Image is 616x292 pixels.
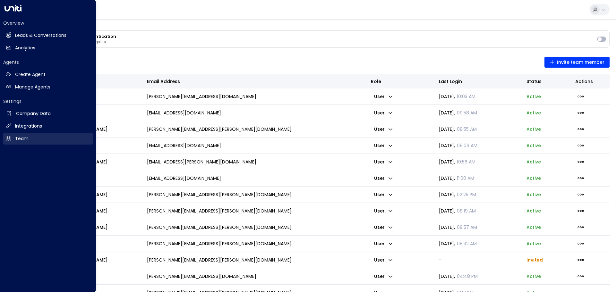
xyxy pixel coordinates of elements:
[147,224,292,230] p: [PERSON_NAME][EMAIL_ADDRESS][PERSON_NAME][DOMAIN_NAME]
[147,142,221,149] p: [EMAIL_ADDRESS][DOMAIN_NAME]
[147,240,292,247] p: [PERSON_NAME][EMAIL_ADDRESS][PERSON_NAME][DOMAIN_NAME]
[371,78,430,85] div: Role
[371,125,396,134] button: user
[457,175,474,181] span: 11:00 AM
[147,273,256,279] p: [PERSON_NAME][EMAIL_ADDRESS][DOMAIN_NAME]
[371,190,396,199] button: user
[457,159,475,165] span: 10:56 AM
[526,208,541,214] p: active
[526,257,543,263] span: Invited
[439,159,475,165] span: [DATE] ,
[526,175,541,181] p: active
[15,71,46,78] h2: Create Agent
[439,191,476,198] span: [DATE] ,
[371,141,396,150] button: user
[3,29,93,41] a: Leads & Conversations
[371,239,396,248] button: user
[371,174,396,183] button: user
[147,159,256,165] p: [EMAIL_ADDRESS][PERSON_NAME][DOMAIN_NAME]
[147,126,292,132] p: [PERSON_NAME][EMAIL_ADDRESS][PERSON_NAME][DOMAIN_NAME]
[3,42,93,54] a: Analytics
[147,257,292,263] p: [PERSON_NAME][EMAIL_ADDRESS][PERSON_NAME][DOMAIN_NAME]
[371,255,396,264] button: user
[457,142,477,149] span: 09:06 AM
[147,175,221,181] p: [EMAIL_ADDRESS][DOMAIN_NAME]
[15,45,35,51] h2: Analytics
[3,69,93,80] a: Create Agent
[147,110,221,116] p: [EMAIL_ADDRESS][DOMAIN_NAME]
[371,223,396,232] button: user
[439,224,477,230] span: [DATE] ,
[147,78,362,85] div: Email Address
[457,224,477,230] span: 09:57 AM
[15,84,50,90] h2: Manage Agents
[439,126,477,132] span: [DATE] ,
[526,93,541,100] p: active
[439,142,477,149] span: [DATE] ,
[439,240,477,247] span: [DATE] ,
[439,110,477,116] span: [DATE] ,
[147,208,292,214] p: [PERSON_NAME][EMAIL_ADDRESS][PERSON_NAME][DOMAIN_NAME]
[371,206,396,215] button: user
[457,273,478,279] span: 04:48 PM
[29,40,594,44] p: Require MFA for all users in your enterprise
[544,57,610,68] button: Invite team member
[526,240,541,247] p: active
[371,157,396,166] button: user
[29,34,594,39] h3: Enterprise Multi-Factor Authentication
[3,108,93,120] a: Company Data
[457,93,475,100] span: 10:03 AM
[16,110,51,117] h2: Company Data
[526,110,541,116] p: active
[526,273,541,279] p: active
[147,78,180,85] div: Email Address
[526,142,541,149] p: active
[457,110,477,116] span: 09:58 AM
[15,123,42,129] h2: Integrations
[3,59,93,65] h2: Agents
[3,98,93,104] h2: Settings
[457,240,477,247] span: 08:32 AM
[439,78,462,85] div: Last Login
[15,135,29,142] h2: Team
[575,78,605,85] div: Actions
[371,92,396,101] button: user
[457,191,476,198] span: 02:25 PM
[3,133,93,145] a: Team
[526,126,541,132] p: active
[439,175,474,181] span: [DATE] ,
[439,78,518,85] div: Last Login
[457,208,476,214] span: 08:19 AM
[550,58,605,66] span: Invite team member
[457,126,477,132] span: 08:55 AM
[526,159,541,165] p: active
[15,32,66,39] h2: Leads & Conversations
[3,120,93,132] a: Integrations
[439,273,478,279] span: [DATE] ,
[526,191,541,198] p: active
[526,78,566,85] div: Status
[371,108,396,117] button: user
[439,208,476,214] span: [DATE] ,
[371,272,396,281] button: user
[434,252,522,268] td: -
[3,20,93,26] h2: Overview
[439,93,475,100] span: [DATE] ,
[147,93,256,100] p: [PERSON_NAME][EMAIL_ADDRESS][DOMAIN_NAME]
[147,191,292,198] p: [PERSON_NAME][EMAIL_ADDRESS][PERSON_NAME][DOMAIN_NAME]
[526,224,541,230] p: active
[3,81,93,93] a: Manage Agents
